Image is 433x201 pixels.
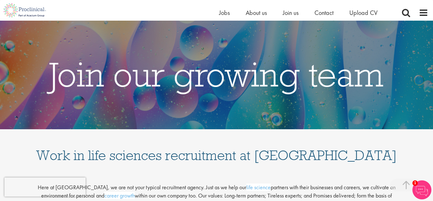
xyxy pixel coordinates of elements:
[104,192,135,199] a: career growth
[412,180,418,186] span: 1
[246,9,267,17] a: About us
[349,9,378,17] a: Upload CV
[412,180,431,199] img: Chatbot
[283,9,299,17] a: Join us
[246,184,271,191] a: life science
[314,9,333,17] a: Contact
[219,9,230,17] a: Jobs
[4,178,86,197] iframe: reCAPTCHA
[36,136,397,162] h1: Work in life sciences recruitment at [GEOGRAPHIC_DATA]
